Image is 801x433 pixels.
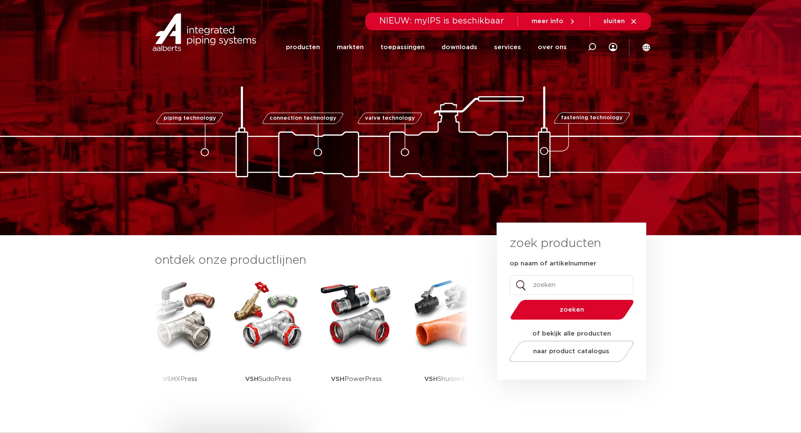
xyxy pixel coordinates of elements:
[245,353,291,405] p: SudoPress
[424,353,465,405] p: Shurjoint
[533,348,609,354] span: naar product catalogus
[407,277,483,405] a: VSHShurjoint
[424,376,438,382] strong: VSH
[507,299,637,320] button: zoeken
[532,307,612,313] span: zoeken
[337,30,364,64] a: markten
[379,17,504,25] span: NIEUW: myIPS is beschikbaar
[603,18,637,25] a: sluiten
[331,353,382,405] p: PowerPress
[441,30,477,64] a: downloads
[142,277,218,405] a: VSHXPress
[164,115,216,121] span: piping technology
[245,376,259,382] strong: VSH
[230,277,306,405] a: VSHSudoPress
[531,18,563,24] span: meer info
[155,252,468,269] h3: ontdek onze productlijnen
[510,235,601,252] h3: zoek producten
[510,276,633,295] input: zoeken
[603,18,625,24] span: sluiten
[286,30,320,64] a: producten
[507,341,636,362] a: naar product catalogus
[365,115,415,121] span: valve technology
[286,30,567,64] nav: Menu
[532,331,611,337] strong: of bekijk alle producten
[538,30,567,64] a: over ons
[510,260,596,268] label: op naam of artikelnummer
[162,376,176,382] strong: VSH
[609,30,617,64] div: my IPS
[561,115,623,121] span: fastening technology
[319,277,394,405] a: VSHPowerPress
[531,18,576,25] a: meer info
[269,115,336,121] span: connection technology
[162,353,197,405] p: XPress
[494,30,521,64] a: services
[331,376,344,382] strong: VSH
[381,30,425,64] a: toepassingen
